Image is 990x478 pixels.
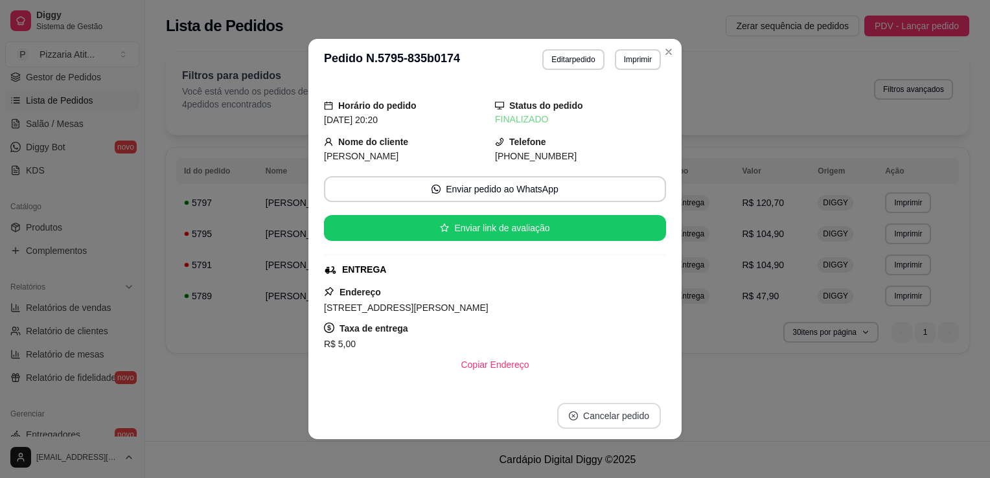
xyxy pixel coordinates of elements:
strong: Endereço [340,287,381,297]
strong: Horário do pedido [338,100,417,111]
button: close-circleCancelar pedido [557,403,661,429]
strong: Telefone [509,137,546,147]
button: starEnviar link de avaliação [324,215,666,241]
span: whats-app [432,185,441,194]
div: ENTREGA [342,263,386,277]
span: close-circle [569,411,578,420]
span: desktop [495,101,504,110]
span: user [324,137,333,146]
span: dollar [324,323,334,333]
button: whats-appEnviar pedido ao WhatsApp [324,176,666,202]
span: [PERSON_NAME] [324,151,398,161]
button: Editarpedido [542,49,604,70]
span: [STREET_ADDRESS][PERSON_NAME] [324,302,489,313]
span: pushpin [324,286,334,297]
span: R$ 5,00 [324,339,356,349]
button: Close [658,41,679,62]
strong: Nome do cliente [338,137,408,147]
strong: Status do pedido [509,100,583,111]
button: Copiar Endereço [450,352,539,378]
span: [PHONE_NUMBER] [495,151,577,161]
span: star [440,223,449,233]
span: [DATE] 20:20 [324,115,378,125]
button: Imprimir [615,49,661,70]
span: calendar [324,101,333,110]
span: phone [495,137,504,146]
strong: Taxa de entrega [340,323,408,334]
h3: Pedido N. 5795-835b0174 [324,49,460,70]
div: FINALIZADO [495,113,666,126]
